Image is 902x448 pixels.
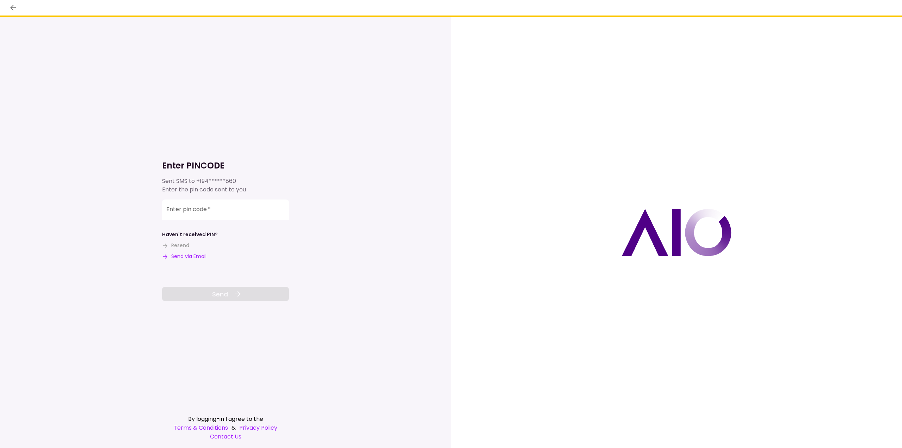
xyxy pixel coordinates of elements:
[212,289,228,299] span: Send
[162,423,289,432] div: &
[239,423,277,432] a: Privacy Policy
[174,423,228,432] a: Terms & Conditions
[162,160,289,171] h1: Enter PINCODE
[162,432,289,441] a: Contact Us
[7,2,19,14] button: back
[622,209,731,256] img: AIO logo
[162,242,189,249] button: Resend
[162,231,218,238] div: Haven't received PIN?
[162,253,206,260] button: Send via Email
[162,415,289,423] div: By logging-in I agree to the
[162,287,289,301] button: Send
[162,177,289,194] div: Sent SMS to Enter the pin code sent to you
